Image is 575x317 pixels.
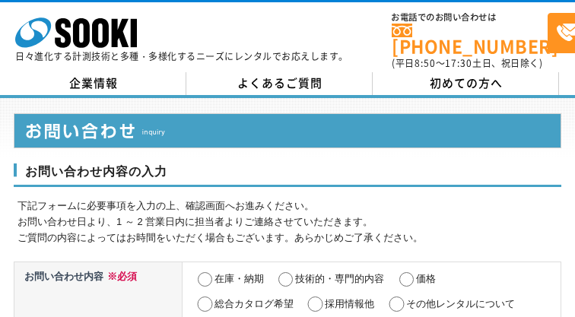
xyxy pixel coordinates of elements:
[15,52,348,61] p: 日々進化する計測技術と多種・多様化するニーズにレンタルでお応えします。
[406,298,515,309] label: その他レンタルについて
[392,24,548,55] a: [PHONE_NUMBER]
[392,13,548,22] span: お電話でのお問い合わせは
[214,298,294,309] label: 総合カタログ希望
[295,273,384,284] label: 技術的・専門的内容
[415,56,436,70] span: 8:50
[430,74,503,91] span: 初めての方へ
[416,273,436,284] label: 価格
[214,273,264,284] label: 在庫・納期
[392,56,542,70] span: (平日 ～ 土日、祝日除く)
[373,72,559,95] a: 初めての方へ
[14,113,561,148] img: お問い合わせ
[186,72,373,95] a: よくあるご質問
[445,56,472,70] span: 17:30
[14,163,561,188] h3: お問い合わせ内容の入力
[103,271,137,282] span: ※必須
[17,198,561,246] p: 下記フォームに必要事項を入力の上、確認画面へお進みください。 お問い合わせ日より、1 ～ 2 営業日内に担当者よりご連絡させていただきます。 ご質問の内容によってはお時間をいただく場合もございま...
[325,298,374,309] label: 採用情報他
